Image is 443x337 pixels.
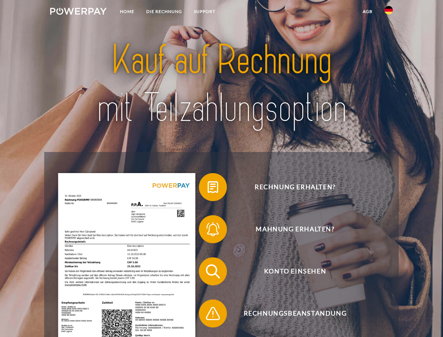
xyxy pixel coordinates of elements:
a: agb [357,5,378,18]
span: Mahnung erhalten? [209,215,381,243]
img: logo-powerpay-white.svg [50,8,107,15]
button: Rechnungsbeanstandung [199,299,381,328]
img: de [384,6,393,14]
a: Home [114,5,140,18]
button: Konto einsehen [199,257,381,285]
a: DIE RECHNUNG [140,5,188,18]
span: Konto einsehen [209,257,381,285]
span: Rechnung erhalten? [209,173,381,201]
img: qb_bell.svg [204,220,222,238]
img: qb_warning.svg [204,305,222,322]
img: title-powerpay_de.svg [67,34,376,134]
button: Mahnung erhalten? [199,215,381,243]
span: Rechnungsbeanstandung [209,299,381,328]
img: qb_search.svg [204,263,222,280]
button: Rechnung erhalten? [199,173,381,201]
a: SUPPORT [188,5,221,18]
img: qb_bill.svg [204,178,222,196]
